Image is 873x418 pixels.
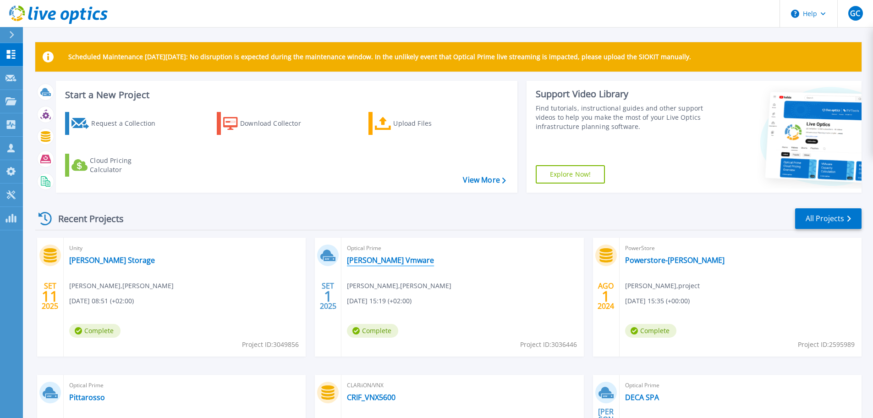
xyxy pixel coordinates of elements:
div: Support Video Library [536,88,707,100]
span: Complete [347,324,398,338]
p: Scheduled Maintenance [DATE][DATE]: No disruption is expected during the maintenance window. In t... [68,53,691,61]
a: Request a Collection [65,112,167,135]
span: Project ID: 2595989 [798,340,855,350]
span: [PERSON_NAME] , [PERSON_NAME] [69,281,174,291]
div: Cloud Pricing Calculator [90,156,163,174]
a: [PERSON_NAME] Storage [69,256,155,265]
a: Pittarosso [69,393,105,402]
span: Optical Prime [347,243,578,253]
h3: Start a New Project [65,90,505,100]
div: Request a Collection [91,114,165,133]
span: CLARiiON/VNX [347,380,578,390]
span: 11 [42,292,58,300]
div: Download Collector [240,114,313,133]
div: SET 2025 [41,279,59,313]
span: Optical Prime [69,380,300,390]
span: [PERSON_NAME] , project [625,281,700,291]
div: Upload Files [393,114,467,133]
a: View More [463,176,505,184]
span: GC [850,10,860,17]
span: [PERSON_NAME] , [PERSON_NAME] [347,281,451,291]
span: Project ID: 3049856 [242,340,299,350]
span: [DATE] 15:19 (+02:00) [347,296,412,306]
a: Explore Now! [536,165,605,184]
a: Powerstore-[PERSON_NAME] [625,256,725,265]
span: Optical Prime [625,380,856,390]
a: Upload Files [368,112,471,135]
div: Find tutorials, instructional guides and other support videos to help you make the most of your L... [536,104,707,131]
span: [DATE] 08:51 (+02:00) [69,296,134,306]
a: [PERSON_NAME] Vmware [347,256,434,265]
div: SET 2025 [319,279,337,313]
span: Complete [69,324,121,338]
a: CRIF_VNX5600 [347,393,395,402]
a: DECA SPA [625,393,659,402]
span: [DATE] 15:35 (+00:00) [625,296,690,306]
span: Project ID: 3036446 [520,340,577,350]
a: Cloud Pricing Calculator [65,154,167,177]
a: All Projects [795,208,862,229]
span: PowerStore [625,243,856,253]
span: Complete [625,324,676,338]
a: Download Collector [217,112,319,135]
span: Unity [69,243,300,253]
div: Recent Projects [35,207,136,230]
div: AGO 2024 [597,279,615,313]
span: 1 [602,292,610,300]
span: 1 [324,292,332,300]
